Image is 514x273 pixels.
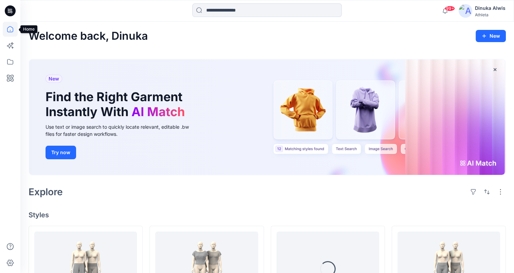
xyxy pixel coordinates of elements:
[475,12,506,17] div: Athleta
[475,4,506,12] div: Dinuka Alwis
[29,211,506,219] h4: Styles
[29,30,148,42] h2: Welcome back, Dinuka
[46,146,76,159] button: Try now
[29,186,63,197] h2: Explore
[459,4,472,18] img: avatar
[46,90,188,119] h1: Find the Right Garment Instantly With
[49,75,59,83] span: New
[476,30,506,42] button: New
[131,104,185,119] span: AI Match
[445,6,455,11] span: 99+
[46,123,198,138] div: Use text or image search to quickly locate relevant, editable .bw files for faster design workflows.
